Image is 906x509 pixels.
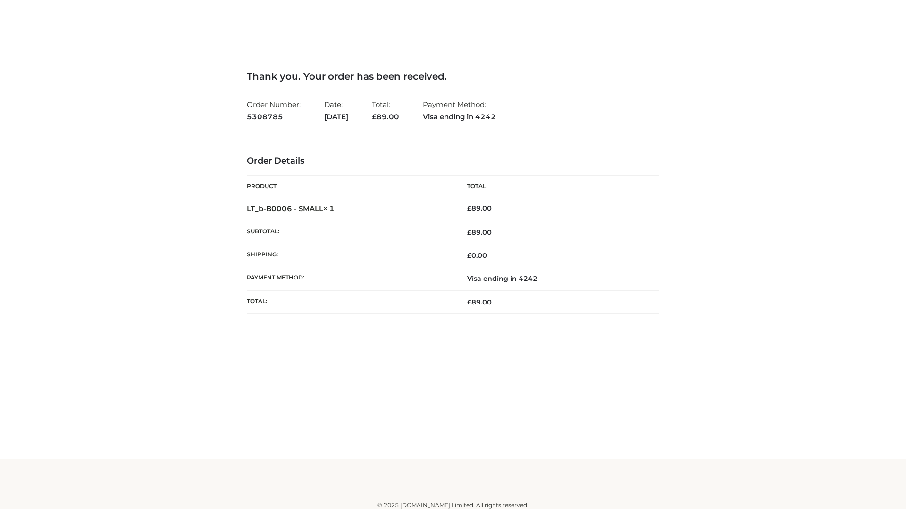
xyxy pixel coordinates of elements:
bdi: 0.00 [467,251,487,260]
span: 89.00 [467,228,492,237]
span: 89.00 [372,112,399,121]
li: Order Number: [247,96,301,125]
th: Total: [247,290,453,313]
span: £ [467,204,471,213]
th: Total [453,176,659,197]
span: £ [467,298,471,306]
strong: [DATE] [324,111,348,123]
strong: × 1 [323,204,335,213]
li: Total: [372,96,399,125]
strong: Visa ending in 4242 [423,111,496,123]
h3: Order Details [247,156,659,166]
th: Payment method: [247,267,453,290]
strong: 5308785 [247,111,301,123]
span: £ [467,228,471,237]
th: Product [247,176,453,197]
th: Subtotal: [247,221,453,244]
span: 89.00 [467,298,492,306]
span: £ [372,112,377,121]
th: Shipping: [247,244,453,267]
li: Date: [324,96,348,125]
td: Visa ending in 4242 [453,267,659,290]
li: Payment Method: [423,96,496,125]
bdi: 89.00 [467,204,492,213]
span: £ [467,251,471,260]
strong: LT_b-B0006 - SMALL [247,204,335,213]
h3: Thank you. Your order has been received. [247,71,659,82]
